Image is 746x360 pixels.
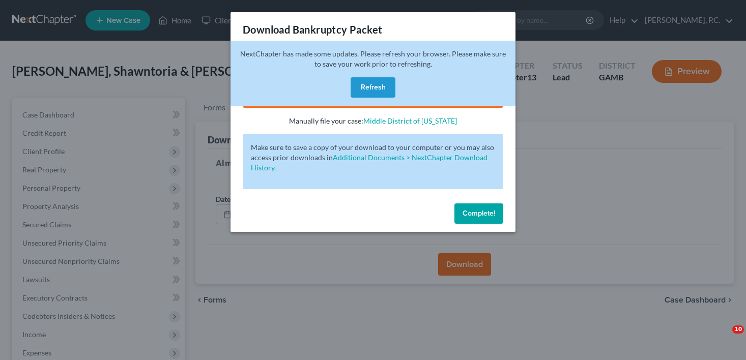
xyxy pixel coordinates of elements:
a: Additional Documents > NextChapter Download History. [251,153,487,172]
span: NextChapter has made some updates. Please refresh your browser. Please make sure to save your wor... [240,49,506,68]
p: Manually file your case: [243,116,503,126]
p: Make sure to save a copy of your download to your computer or you may also access prior downloads in [251,142,495,173]
iframe: Intercom live chat [711,325,736,350]
button: Refresh [351,77,395,98]
button: Complete! [454,203,503,224]
span: 10 [732,325,744,334]
a: Middle District of [US_STATE] [363,116,457,125]
h3: Download Bankruptcy Packet [243,22,382,37]
span: Complete! [463,209,495,218]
